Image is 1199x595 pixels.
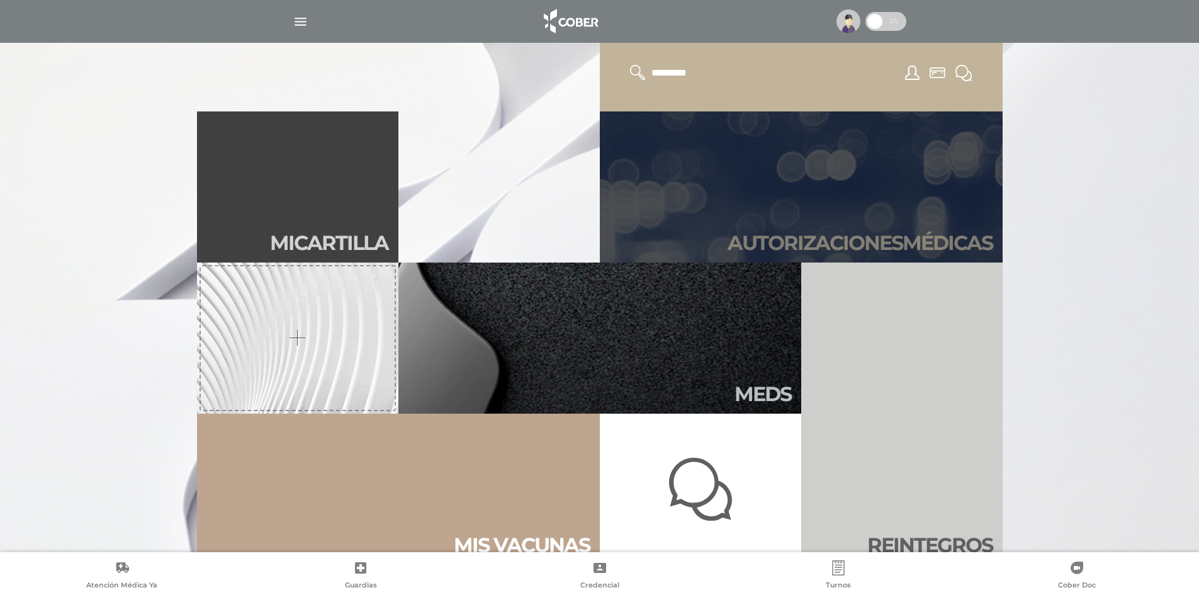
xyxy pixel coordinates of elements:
[3,560,241,592] a: Atención Médica Ya
[345,581,377,592] span: Guardias
[454,533,590,557] h2: Mis vacu nas
[197,111,398,263] a: Micartilla
[719,560,957,592] a: Turnos
[600,111,1003,263] a: Autorizacionesmédicas
[826,581,851,592] span: Turnos
[836,9,860,33] img: profile-placeholder.svg
[86,581,157,592] span: Atención Médica Ya
[958,560,1196,592] a: Cober Doc
[580,581,619,592] span: Credencial
[197,414,600,565] a: Mis vacunas
[293,14,308,30] img: Cober_menu-lines-white.svg
[537,6,603,37] img: logo_cober_home-white.png
[241,560,480,592] a: Guardias
[480,560,719,592] a: Credencial
[1058,581,1096,592] span: Cober Doc
[270,231,388,255] h2: Mi car tilla
[801,263,1003,565] a: Reintegros
[728,231,993,255] h2: Autori zaciones médicas
[735,382,791,406] h2: Meds
[867,533,993,557] h2: Rein te gros
[398,263,801,414] a: Meds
